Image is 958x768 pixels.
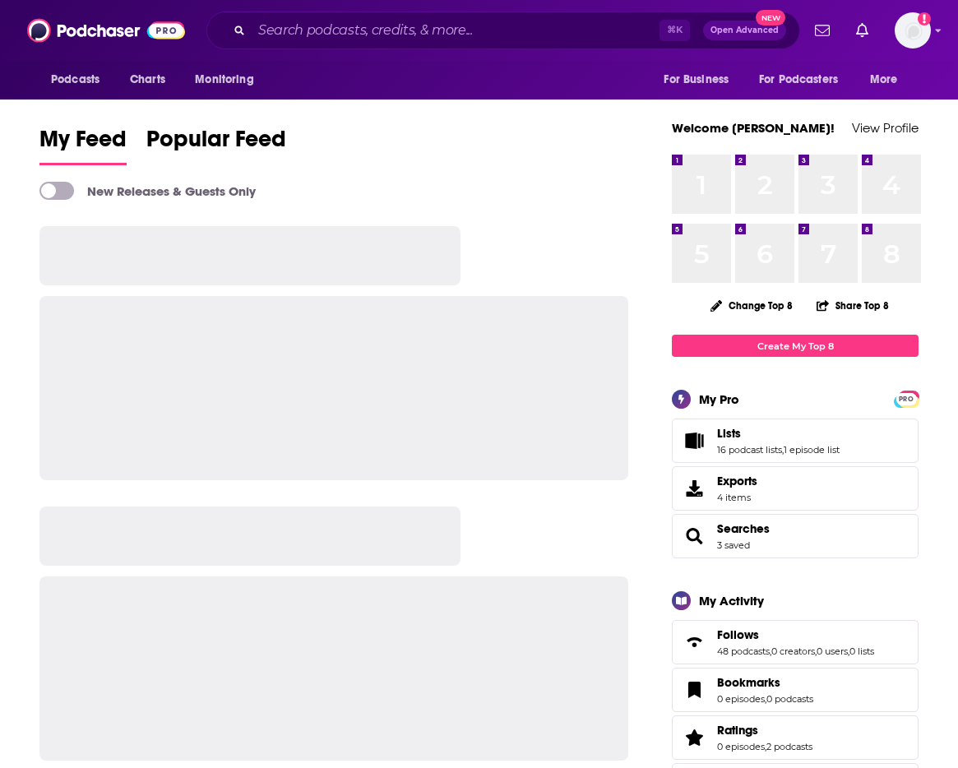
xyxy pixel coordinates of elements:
a: 0 users [817,645,848,657]
a: 3 saved [717,539,750,551]
a: View Profile [852,120,919,136]
a: 48 podcasts [717,645,770,657]
a: Show notifications dropdown [849,16,875,44]
a: Searches [717,521,770,536]
span: PRO [896,393,916,405]
button: open menu [652,64,749,95]
a: Lists [678,429,710,452]
span: Lists [717,426,741,441]
span: Podcasts [51,68,100,91]
div: Search podcasts, credits, & more... [206,12,800,49]
span: , [770,645,771,657]
a: Follows [678,631,710,654]
a: PRO [896,392,916,405]
img: Podchaser - Follow, Share and Rate Podcasts [27,15,185,46]
span: , [815,645,817,657]
span: Ratings [672,715,919,760]
a: 16 podcast lists [717,444,782,456]
button: Change Top 8 [701,295,803,316]
span: Open Advanced [710,26,779,35]
a: Searches [678,525,710,548]
span: Follows [672,620,919,664]
button: Share Top 8 [816,289,890,322]
span: , [765,693,766,705]
a: 2 podcasts [766,741,812,752]
a: Follows [717,627,874,642]
span: Follows [717,627,759,642]
svg: Add a profile image [918,12,931,25]
a: Welcome [PERSON_NAME]! [672,120,835,136]
button: open menu [39,64,121,95]
span: , [848,645,849,657]
span: Ratings [717,723,758,738]
a: Bookmarks [678,678,710,701]
span: Exports [717,474,757,488]
a: 0 podcasts [766,693,813,705]
a: Show notifications dropdown [808,16,836,44]
button: open menu [748,64,862,95]
a: 0 episodes [717,741,765,752]
span: For Business [664,68,729,91]
span: 4 items [717,492,757,503]
a: Create My Top 8 [672,335,919,357]
a: Ratings [678,726,710,749]
input: Search podcasts, credits, & more... [252,17,659,44]
span: Bookmarks [717,675,780,690]
span: Popular Feed [146,125,286,163]
span: For Podcasters [759,68,838,91]
span: My Feed [39,125,127,163]
button: open menu [183,64,275,95]
span: Logged in as heidiv [895,12,931,49]
a: Popular Feed [146,125,286,165]
a: Bookmarks [717,675,813,690]
a: Exports [672,466,919,511]
img: User Profile [895,12,931,49]
span: ⌘ K [659,20,690,41]
span: , [782,444,784,456]
a: My Feed [39,125,127,165]
a: 0 episodes [717,693,765,705]
div: My Activity [699,593,764,608]
a: 0 lists [849,645,874,657]
span: More [870,68,898,91]
span: , [765,741,766,752]
button: Show profile menu [895,12,931,49]
span: New [756,10,785,25]
span: Searches [672,514,919,558]
span: Bookmarks [672,668,919,712]
span: Exports [678,477,710,500]
a: Charts [119,64,175,95]
a: Ratings [717,723,812,738]
span: Monitoring [195,68,253,91]
div: My Pro [699,391,739,407]
button: Open AdvancedNew [703,21,786,40]
span: Charts [130,68,165,91]
button: open menu [858,64,919,95]
a: 1 episode list [784,444,840,456]
a: 0 creators [771,645,815,657]
a: New Releases & Guests Only [39,182,256,200]
a: Lists [717,426,840,441]
span: Lists [672,419,919,463]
